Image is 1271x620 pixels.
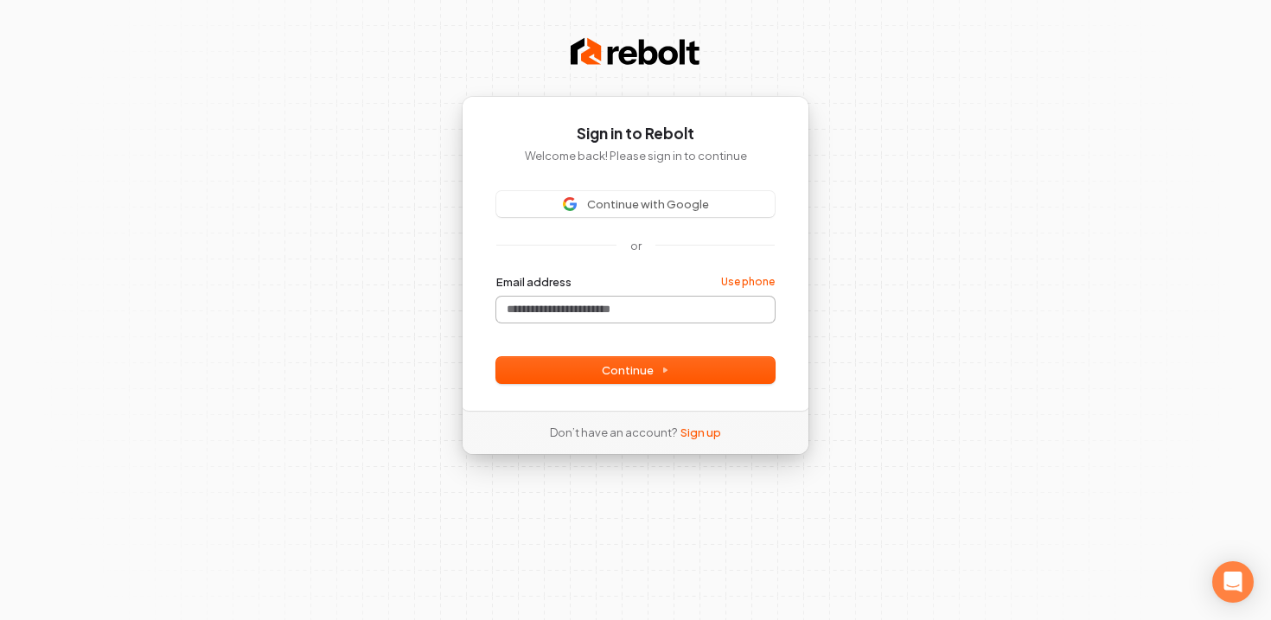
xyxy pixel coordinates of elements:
[496,274,572,290] label: Email address
[496,191,775,217] button: Sign in with GoogleContinue with Google
[550,425,677,440] span: Don’t have an account?
[563,197,577,211] img: Sign in with Google
[680,425,721,440] a: Sign up
[496,357,775,383] button: Continue
[630,238,642,253] p: or
[496,148,775,163] p: Welcome back! Please sign in to continue
[587,196,709,212] span: Continue with Google
[571,35,700,69] img: Rebolt Logo
[721,275,775,289] a: Use phone
[496,124,775,144] h1: Sign in to Rebolt
[602,362,669,378] span: Continue
[1212,561,1254,603] div: Open Intercom Messenger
